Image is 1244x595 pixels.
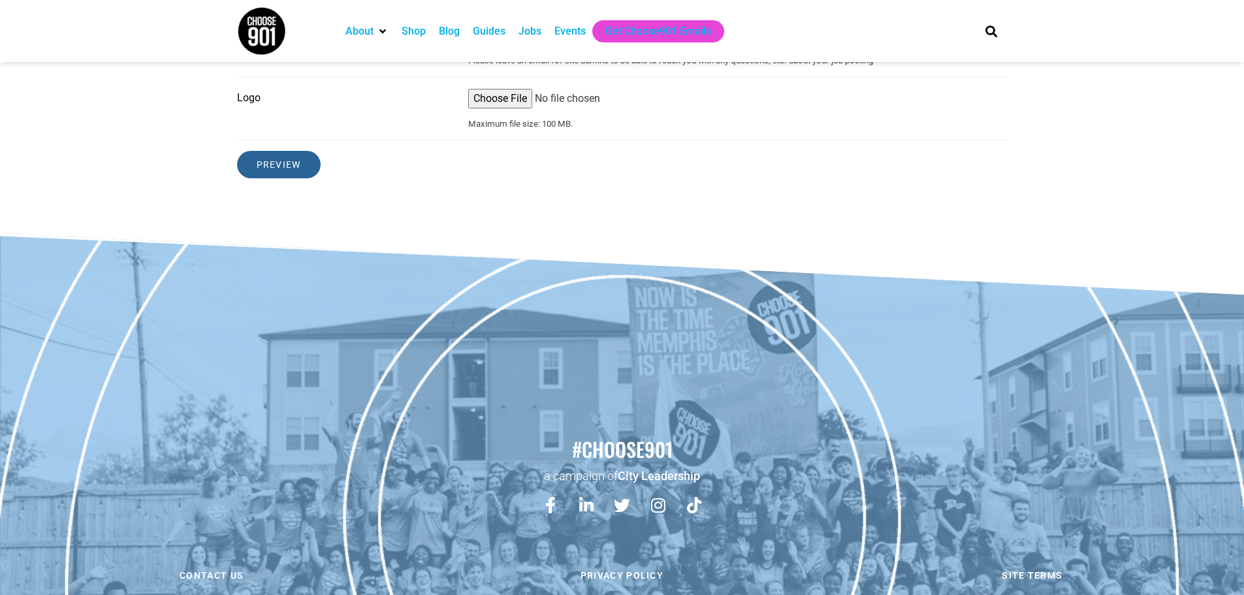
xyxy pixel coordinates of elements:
div: About [339,20,395,42]
p: a campaign of [7,468,1237,484]
a: Privacy Policy [420,562,823,589]
a: Site Terms [831,562,1234,589]
span: Contact us [180,571,244,580]
a: Jobs [518,24,541,39]
p: The Memphis Zoo participates in E-Verify and is an EEO/ADA/Veteran employer. [7,322,532,338]
a: Shop [402,24,426,39]
small: Maximum file size: 100 MB. [468,119,1008,129]
p: Applications should be submitted via the Memphis Zoo Careers page. Please note that any other app... [7,458,532,489]
strong: Applicants must be authorized to work for ANY employer in the U.S. We are unable to sponsor or ta... [7,392,531,419]
h2: #choose901 [7,436,1237,463]
a: Events [554,24,586,39]
label: Logo [237,88,460,108]
a: Contact us [10,562,413,589]
nav: Main nav [339,20,963,42]
span: Site Terms [1002,571,1062,580]
p: The Memphis Zoo has a comprehensive benefits and employee perks package. Please see our Memphis Z... [7,92,532,123]
a: About [345,24,374,39]
span: Privacy Policy [581,571,663,580]
li: Valid driver's license. [33,8,532,24]
strong: How to Apply: [7,434,72,445]
a: Guides [473,24,505,39]
li: Clear MVR screening. [33,24,532,40]
li: Proof of current automobile insurance. [33,40,532,56]
strong: Benefits & Perks [7,68,82,79]
a: Blog [439,24,460,39]
strong: EEOC and Inclusion Statement: [7,136,151,147]
strong: All offers of employment are [DEMOGRAPHIC_DATA] upon the successful completion of pre-employment ... [7,350,517,377]
p: The Memphis Zoo believes that human diversity is as important as the biodiversity we seek to cons... [7,160,532,223]
input: Preview [237,151,321,178]
a: Get Choose901 Emails [605,24,711,39]
a: City Leadership [618,469,700,483]
p: The Memphis Zoo is an equal-opportunity employer. Applicants will not be discriminated against be... [7,233,532,312]
div: Search [980,20,1002,42]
